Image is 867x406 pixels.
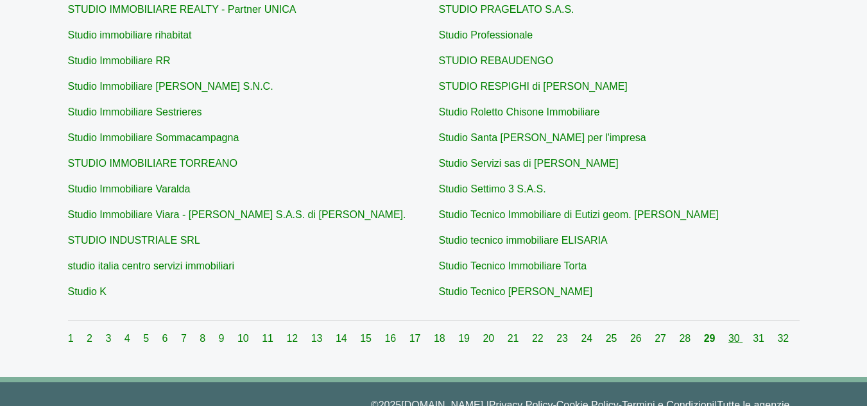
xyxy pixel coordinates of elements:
[311,333,325,344] a: 13
[68,30,192,40] a: Studio immobiliare rihabitat
[68,106,202,117] a: Studio Immobiliare Sestrieres
[679,333,693,344] a: 28
[360,333,374,344] a: 15
[68,183,191,194] a: Studio Immobiliare Varalda
[439,30,533,40] a: Studio Professionale
[483,333,497,344] a: 20
[581,333,595,344] a: 24
[439,209,719,220] a: Studio Tecnico Immobiliare di Eutizi geom. [PERSON_NAME]
[143,333,151,344] a: 5
[68,209,406,220] a: Studio Immobiliare Viara - [PERSON_NAME] S.A.S. di [PERSON_NAME].
[439,286,593,297] a: Studio Tecnico [PERSON_NAME]
[68,235,200,246] a: STUDIO INDUSTRIALE SRL
[655,333,669,344] a: 27
[532,333,546,344] a: 22
[336,333,350,344] a: 14
[439,183,546,194] a: Studio Settimo 3 S.A.S.
[262,333,276,344] a: 11
[439,55,554,66] a: STUDIO REBAUDENGO
[237,333,252,344] a: 10
[181,333,189,344] a: 7
[556,333,571,344] a: 23
[508,333,522,344] a: 21
[439,158,619,169] a: Studio Servizi sas di [PERSON_NAME]
[777,333,789,344] a: 32
[728,333,743,344] a: 30
[434,333,448,344] a: 18
[439,235,608,246] a: Studio tecnico immobiliare ELISARIA
[162,333,171,344] a: 6
[439,106,600,117] a: Studio Roletto Chisone Immobiliare
[439,81,628,92] a: STUDIO RESPIGHI di [PERSON_NAME]
[68,260,235,271] a: studio italia centro servizi immobiliari
[105,333,114,344] a: 3
[124,333,133,344] a: 4
[606,333,620,344] a: 25
[439,4,574,15] a: STUDIO PRAGELATO S.A.S.
[439,132,646,143] a: Studio Santa [PERSON_NAME] per l'impresa
[458,333,472,344] a: 19
[219,333,227,344] a: 9
[439,260,587,271] a: Studio Tecnico Immobiliare Torta
[68,4,296,15] a: STUDIO IMMOBILIARE REALTY - Partner UNICA
[630,333,644,344] a: 26
[68,286,107,297] a: Studio K
[704,333,718,344] a: 29
[384,333,399,344] a: 16
[409,333,424,344] a: 17
[200,333,208,344] a: 8
[68,333,76,344] a: 1
[68,81,273,92] a: Studio Immobiliare [PERSON_NAME] S.N.C.
[68,55,171,66] a: Studio Immobiliare RR
[68,132,239,143] a: Studio Immobiliare Sommacampagna
[87,333,95,344] a: 2
[68,158,237,169] a: STUDIO IMMOBILIARE TORREANO
[286,333,300,344] a: 12
[753,333,767,344] a: 31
